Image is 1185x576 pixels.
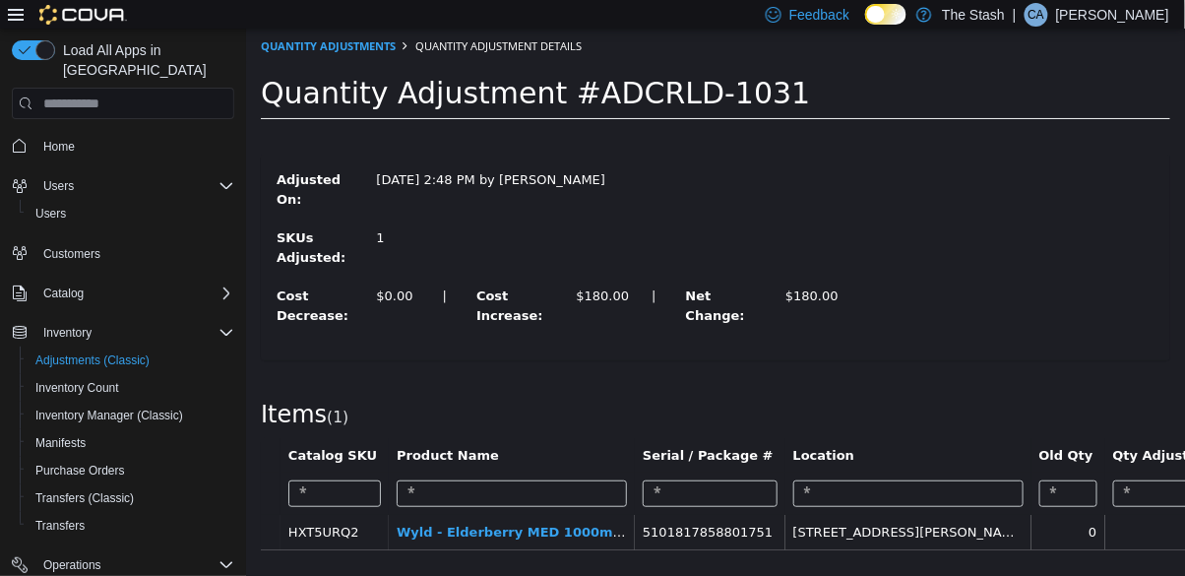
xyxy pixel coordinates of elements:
[35,490,134,506] span: Transfers (Classic)
[391,258,424,278] label: |
[28,404,191,427] a: Inventory Manager (Classic)
[35,133,234,158] span: Home
[397,417,531,437] button: Serial / Package #
[4,172,242,200] button: Users
[789,5,849,25] span: Feedback
[35,463,125,479] span: Purchase Orders
[547,496,780,511] span: [STREET_ADDRESS][PERSON_NAME]
[942,3,1005,27] p: The Stash
[20,512,242,540] button: Transfers
[34,486,143,522] td: HXT5URQ2
[1029,3,1045,27] span: CA
[15,372,81,400] span: Items
[151,417,257,437] button: Product Name
[28,431,234,455] span: Manifests
[28,349,157,372] a: Adjustments (Classic)
[28,459,133,482] a: Purchase Orders
[15,47,565,82] span: Quantity Adjustment #ADCRLD-1031
[1013,3,1017,27] p: |
[28,376,234,400] span: Inventory Count
[43,178,74,194] span: Users
[28,376,127,400] a: Inventory Count
[151,496,448,511] a: Wyld - Elderberry MED 1000mg Gummies
[216,258,315,296] label: Cost Increase:
[859,486,972,522] td: 4
[1025,3,1048,27] div: CeCe Acosta
[20,457,242,484] button: Purchase Orders
[35,206,66,222] span: Users
[20,347,242,374] button: Adjustments (Classic)
[43,557,101,573] span: Operations
[43,286,84,301] span: Catalog
[4,280,242,307] button: Catalog
[35,321,234,345] span: Inventory
[39,5,127,25] img: Cova
[28,202,234,225] span: Users
[81,380,102,398] small: ( )
[35,282,92,305] button: Catalog
[28,202,74,225] a: Users
[539,258,586,278] div: $180.00
[785,486,859,522] td: 0
[793,417,851,437] button: Old Qty
[43,325,92,341] span: Inventory
[35,380,119,396] span: Inventory Count
[43,246,100,262] span: Customers
[28,459,234,482] span: Purchase Orders
[865,4,906,25] input: Dark Mode
[15,10,150,25] a: Quantity Adjustments
[20,484,242,512] button: Transfers (Classic)
[16,258,115,296] label: Cost Decrease:
[20,402,242,429] button: Inventory Manager (Classic)
[28,349,234,372] span: Adjustments (Classic)
[20,200,242,227] button: Users
[169,10,336,25] span: Quantity Adjustment Details
[547,417,612,437] button: Location
[35,135,83,159] a: Home
[1056,3,1169,27] p: [PERSON_NAME]
[28,514,234,538] span: Transfers
[865,25,866,26] span: Dark Mode
[20,429,242,457] button: Manifests
[35,352,150,368] span: Adjustments (Classic)
[425,258,525,296] label: Net Change:
[35,518,85,534] span: Transfers
[55,40,234,80] span: Load All Apps in [GEOGRAPHIC_DATA]
[130,258,166,278] div: $0.00
[4,319,242,347] button: Inventory
[35,435,86,451] span: Manifests
[43,139,75,155] span: Home
[4,131,242,160] button: Home
[35,241,234,266] span: Customers
[115,142,374,161] div: [DATE] 2:48 PM by [PERSON_NAME]
[35,282,234,305] span: Catalog
[389,486,539,522] td: 5101817858801751
[42,417,135,437] button: Catalog SKU
[35,242,108,266] a: Customers
[87,380,96,398] span: 1
[28,404,234,427] span: Inventory Manager (Classic)
[130,200,252,220] div: 1
[182,258,216,278] label: |
[28,431,94,455] a: Manifests
[35,174,234,198] span: Users
[20,374,242,402] button: Inventory Count
[330,258,376,278] div: $180.00
[4,239,242,268] button: Customers
[867,417,965,437] button: Qty Adjusted
[35,174,82,198] button: Users
[28,486,234,510] span: Transfers (Classic)
[28,514,93,538] a: Transfers
[16,142,115,180] label: Adjusted On:
[28,486,142,510] a: Transfers (Classic)
[35,321,99,345] button: Inventory
[35,408,183,423] span: Inventory Manager (Classic)
[16,200,115,238] label: SKUs Adjusted:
